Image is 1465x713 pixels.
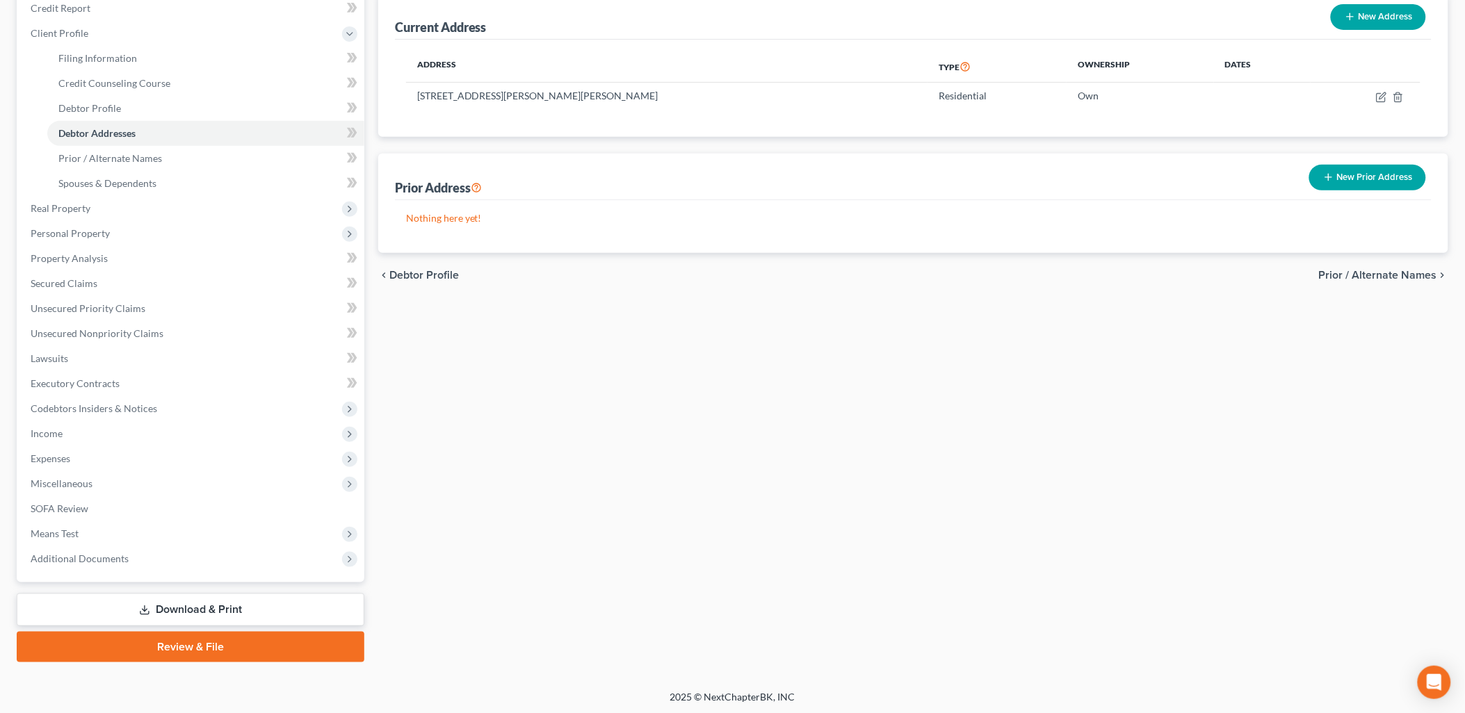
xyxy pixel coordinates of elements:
a: Spouses & Dependents [47,171,364,196]
p: Nothing here yet! [406,211,1421,225]
a: Prior / Alternate Names [47,146,364,171]
th: Dates [1214,51,1311,83]
span: Prior / Alternate Names [58,152,162,164]
span: Expenses [31,452,70,464]
span: Lawsuits [31,352,68,364]
a: Download & Print [17,593,364,626]
span: Credit Report [31,2,90,14]
span: Property Analysis [31,252,108,264]
a: Unsecured Priority Claims [19,296,364,321]
a: Debtor Profile [47,96,364,121]
span: Means Test [31,527,79,539]
a: Filing Information [47,46,364,71]
div: Open Intercom Messenger [1418,666,1451,699]
a: Secured Claims [19,271,364,296]
span: Personal Property [31,227,110,239]
span: Credit Counseling Course [58,77,170,89]
span: Real Property [31,202,90,214]
span: Secured Claims [31,277,97,289]
th: Ownership [1067,51,1214,83]
span: Spouses & Dependents [58,177,156,189]
td: Residential [928,83,1067,109]
span: Additional Documents [31,552,129,564]
a: Unsecured Nonpriority Claims [19,321,364,346]
span: Filing Information [58,52,137,64]
i: chevron_left [378,270,389,281]
span: Codebtors Insiders & Notices [31,402,157,414]
a: Debtor Addresses [47,121,364,146]
span: Debtor Addresses [58,127,136,139]
span: Debtor Profile [389,270,459,281]
td: [STREET_ADDRESS][PERSON_NAME][PERSON_NAME] [406,83,928,109]
span: Executory Contracts [31,377,120,389]
button: New Prior Address [1309,165,1426,190]
td: Own [1067,83,1214,109]
span: SOFA Review [31,502,88,514]
span: Prior / Alternate Names [1319,270,1437,281]
div: Prior Address [395,179,482,196]
span: Client Profile [31,27,88,39]
i: chevron_right [1437,270,1448,281]
span: Income [31,427,63,439]
span: Debtor Profile [58,102,121,114]
a: Executory Contracts [19,371,364,396]
button: New Address [1331,4,1426,30]
div: Current Address [395,19,487,35]
a: Credit Counseling Course [47,71,364,96]
button: chevron_left Debtor Profile [378,270,459,281]
span: Unsecured Nonpriority Claims [31,327,163,339]
a: Property Analysis [19,246,364,271]
a: SOFA Review [19,496,364,521]
button: Prior / Alternate Names chevron_right [1319,270,1448,281]
span: Unsecured Priority Claims [31,302,145,314]
span: Miscellaneous [31,477,92,489]
a: Review & File [17,632,364,662]
th: Address [406,51,928,83]
th: Type [928,51,1067,83]
a: Lawsuits [19,346,364,371]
